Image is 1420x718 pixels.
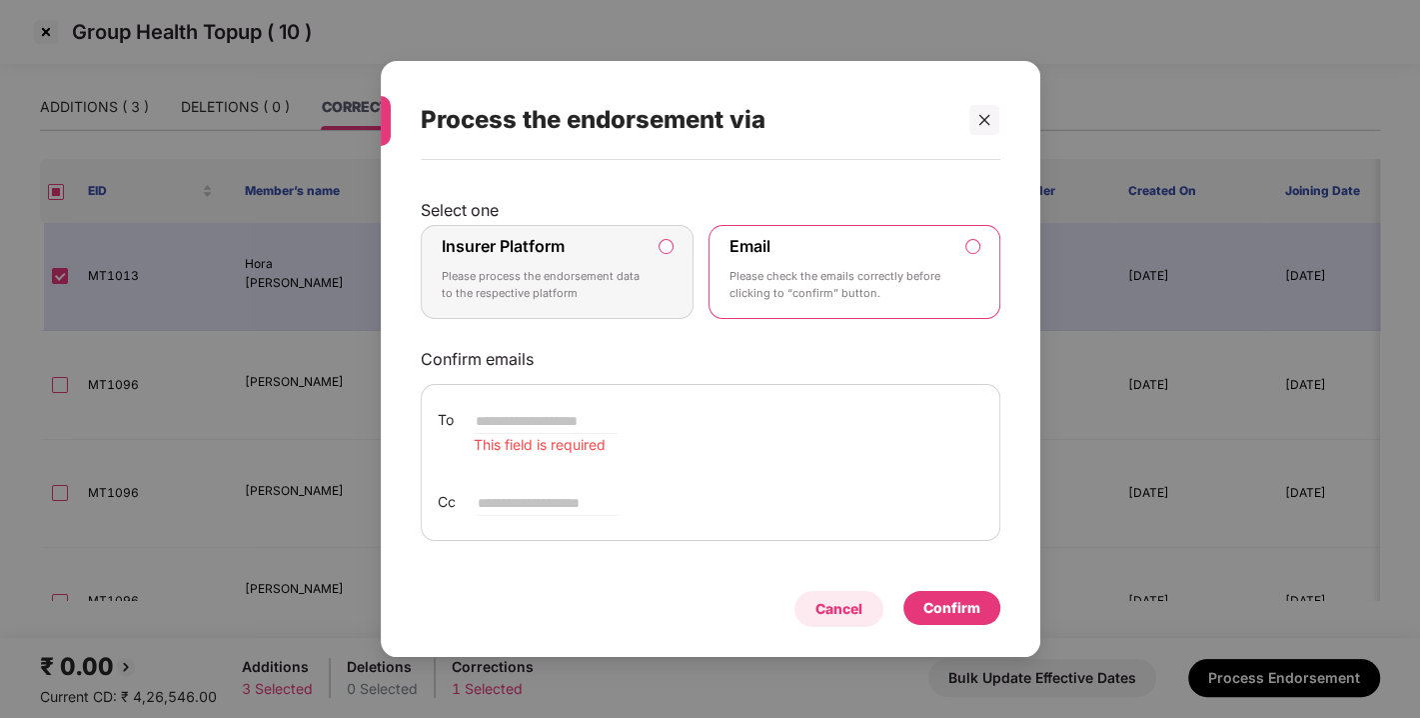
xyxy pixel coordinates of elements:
label: Insurer Platform [442,236,565,256]
input: Insurer PlatformPlease process the endorsement data to the respective platform [660,240,673,253]
p: Confirm emails [421,349,1000,369]
p: Please check the emails correctly before clicking to “confirm” button. [729,268,951,303]
span: Cc [438,491,456,513]
span: close [977,113,991,127]
span: To [438,409,454,431]
div: Process the endorsement via [421,81,952,159]
label: Email [729,236,770,256]
input: EmailPlease check the emails correctly before clicking to “confirm” button. [966,240,979,253]
p: Please process the endorsement data to the respective platform [442,268,646,303]
div: Cancel [815,598,862,620]
span: This field is required [474,436,606,453]
p: Select one [421,200,1000,220]
div: Confirm [923,597,980,619]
